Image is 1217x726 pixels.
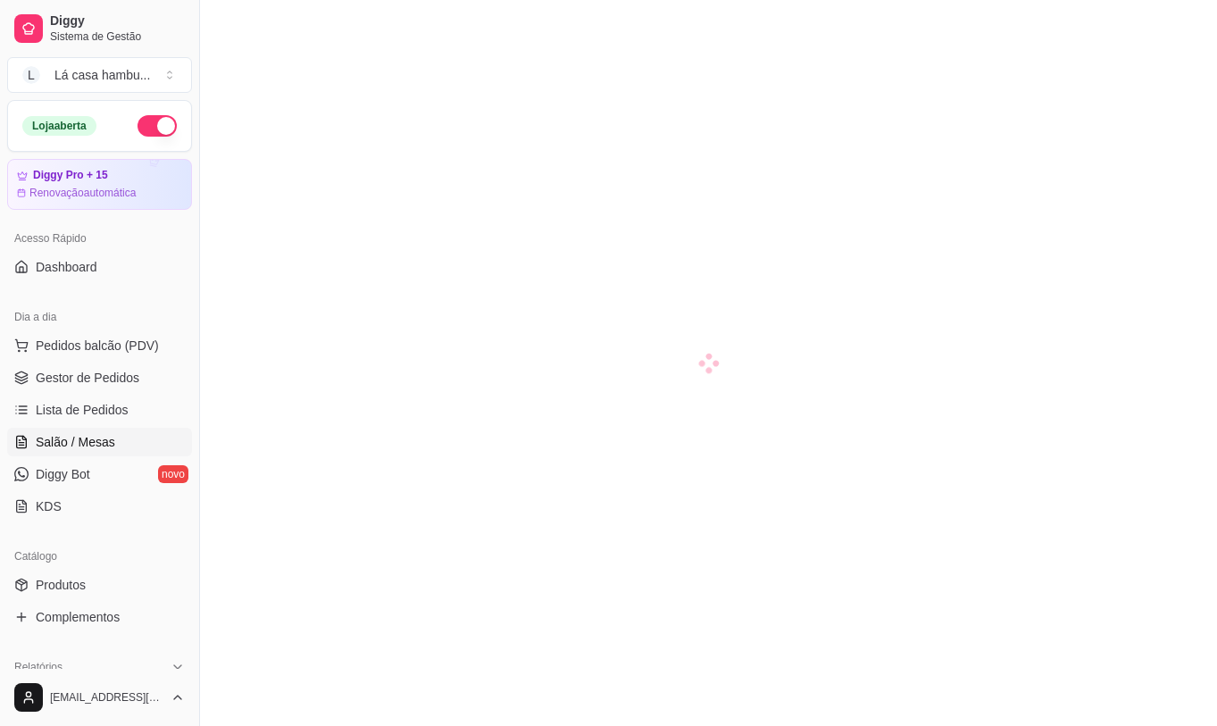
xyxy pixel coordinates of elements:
span: Produtos [36,576,86,594]
a: Lista de Pedidos [7,396,192,424]
div: Lá casa hambu ... [54,66,150,84]
button: Select a team [7,57,192,93]
span: Lista de Pedidos [36,401,129,419]
a: Diggy Botnovo [7,460,192,488]
a: KDS [7,492,192,521]
span: Gestor de Pedidos [36,369,139,387]
span: KDS [36,497,62,515]
div: Dia a dia [7,303,192,331]
span: Diggy [50,13,185,29]
span: Relatórios [14,660,63,674]
button: [EMAIL_ADDRESS][DOMAIN_NAME] [7,676,192,719]
a: Gestor de Pedidos [7,363,192,392]
span: L [22,66,40,84]
a: Dashboard [7,253,192,281]
div: Loja aberta [22,116,96,136]
a: Produtos [7,571,192,599]
span: Sistema de Gestão [50,29,185,44]
span: [EMAIL_ADDRESS][DOMAIN_NAME] [50,690,163,705]
span: Pedidos balcão (PDV) [36,337,159,355]
a: Complementos [7,603,192,631]
div: Catálogo [7,542,192,571]
article: Diggy Pro + 15 [33,169,108,182]
a: Diggy Pro + 15Renovaçãoautomática [7,159,192,210]
button: Alterar Status [138,115,177,137]
article: Renovação automática [29,186,136,200]
span: Complementos [36,608,120,626]
span: Diggy Bot [36,465,90,483]
button: Pedidos balcão (PDV) [7,331,192,360]
div: Acesso Rápido [7,224,192,253]
span: Dashboard [36,258,97,276]
span: Salão / Mesas [36,433,115,451]
a: DiggySistema de Gestão [7,7,192,50]
a: Salão / Mesas [7,428,192,456]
